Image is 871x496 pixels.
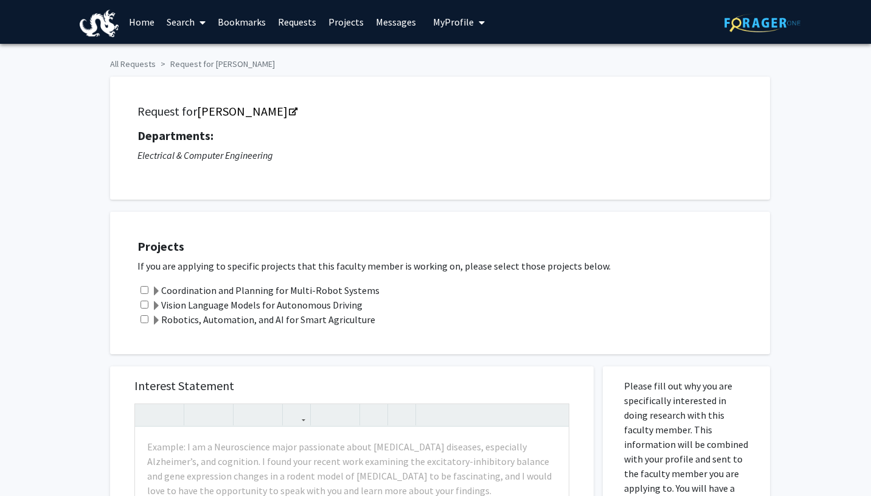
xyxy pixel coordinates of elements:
[137,128,213,143] strong: Departments:
[212,1,272,43] a: Bookmarks
[159,404,181,425] button: Redo (Ctrl + Y)
[197,103,296,119] a: Opens in a new tab
[286,404,307,425] button: Link
[137,239,184,254] strong: Projects
[137,149,273,161] i: Electrical & Computer Engineering
[724,13,800,32] img: ForagerOne Logo
[258,404,279,425] button: Subscript
[80,10,119,37] img: Drexel University Logo
[123,1,161,43] a: Home
[322,1,370,43] a: Projects
[544,404,566,425] button: Fullscreen
[134,379,569,393] h5: Interest Statement
[137,104,743,119] h5: Request for
[363,404,384,425] button: Remove format
[391,404,412,425] button: Insert horizontal rule
[151,312,375,327] label: Robotics, Automation, and AI for Smart Agriculture
[156,58,275,71] li: Request for [PERSON_NAME]
[335,404,356,425] button: Ordered list
[110,58,156,69] a: All Requests
[151,283,380,298] label: Coordination and Planning for Multi-Robot Systems
[161,1,212,43] a: Search
[370,1,422,43] a: Messages
[314,404,335,425] button: Unordered list
[209,404,230,425] button: Emphasis (Ctrl + I)
[433,16,474,28] span: My Profile
[9,441,52,487] iframe: Chat
[110,53,761,71] ol: breadcrumb
[137,259,758,273] p: If you are applying to specific projects that this faculty member is working on, please select th...
[237,404,258,425] button: Superscript
[272,1,322,43] a: Requests
[138,404,159,425] button: Undo (Ctrl + Z)
[187,404,209,425] button: Strong (Ctrl + B)
[151,298,363,312] label: Vision Language Models for Autonomous Driving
